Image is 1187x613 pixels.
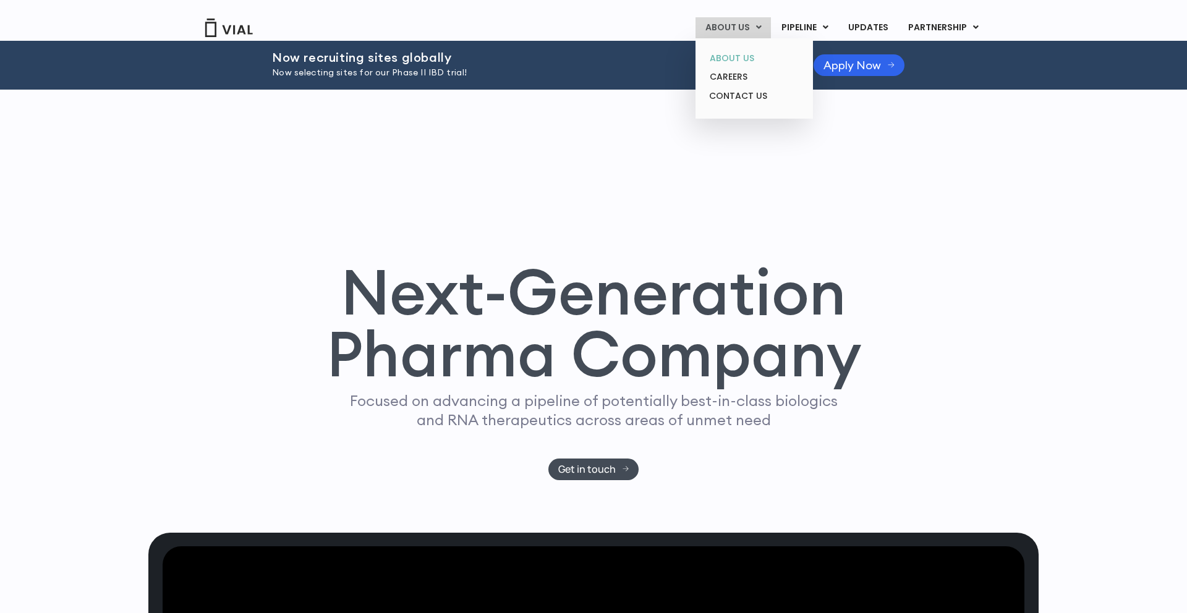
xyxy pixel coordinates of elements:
[700,67,808,87] a: CAREERS
[898,17,989,38] a: PARTNERSHIPMenu Toggle
[548,459,639,480] a: Get in touch
[204,19,253,37] img: Vial Logo
[700,87,808,106] a: CONTACT US
[772,17,838,38] a: PIPELINEMenu Toggle
[326,261,861,386] h1: Next-Generation Pharma Company
[838,17,898,38] a: UPDATES
[696,17,771,38] a: ABOUT USMenu Toggle
[700,49,808,68] a: ABOUT US
[272,51,783,64] h2: Now recruiting sites globally
[344,391,843,429] p: Focused on advancing a pipeline of potentially best-in-class biologics and RNA therapeutics acros...
[814,54,904,76] a: Apply Now
[558,465,616,474] span: Get in touch
[272,66,783,80] p: Now selecting sites for our Phase II IBD trial!
[823,61,881,70] span: Apply Now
